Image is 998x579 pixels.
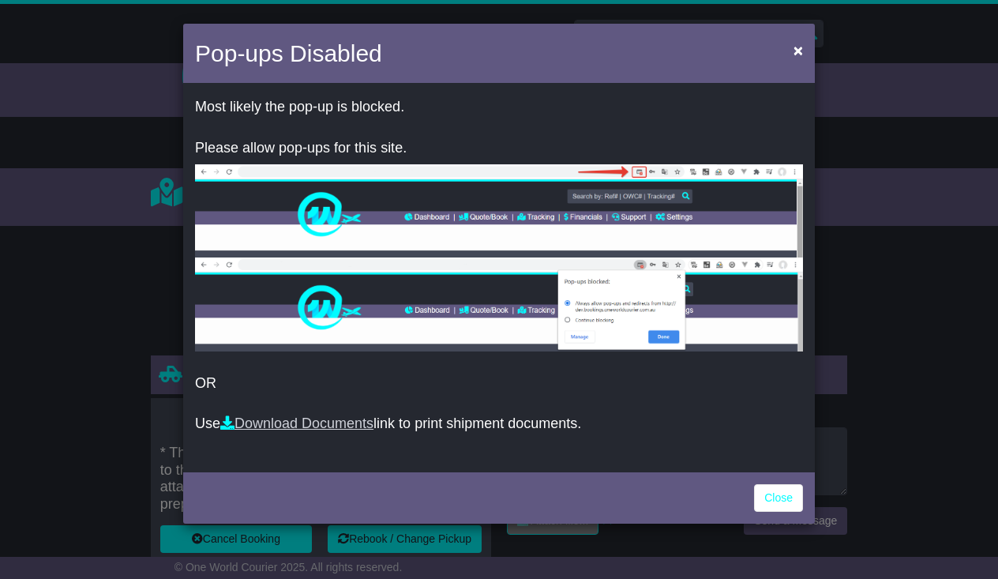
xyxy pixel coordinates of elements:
[794,41,803,59] span: ×
[220,415,373,431] a: Download Documents
[195,164,803,258] img: allow-popup-1.png
[195,140,803,157] p: Please allow pop-ups for this site.
[195,415,803,433] p: Use link to print shipment documents.
[786,34,811,66] button: Close
[754,484,803,512] a: Close
[195,99,803,116] p: Most likely the pop-up is blocked.
[195,258,803,352] img: allow-popup-2.png
[195,36,382,71] h4: Pop-ups Disabled
[183,87,815,468] div: OR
